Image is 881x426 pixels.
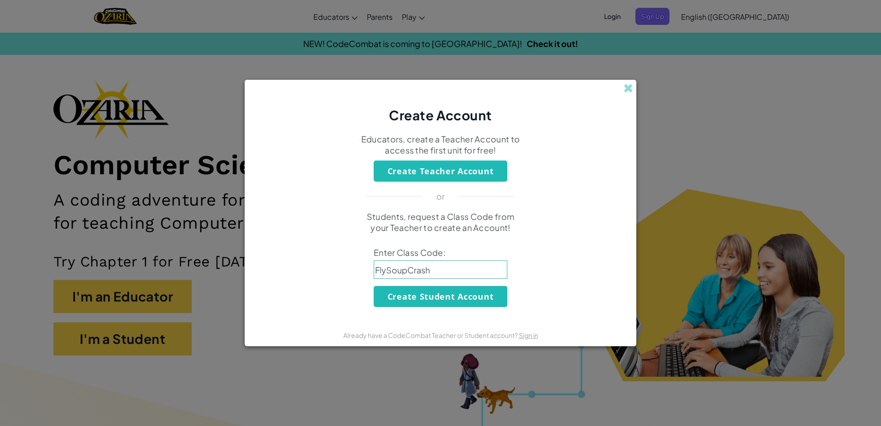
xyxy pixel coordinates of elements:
p: Educators, create a Teacher Account to access the first unit for free! [360,134,521,156]
p: or [436,191,445,202]
span: Create Account [389,107,492,123]
span: Already have a CodeCombat Teacher or Student account? [343,331,519,339]
p: Students, request a Class Code from your Teacher to create an Account! [360,211,521,233]
button: Create Student Account [374,286,507,307]
a: Sign in [519,331,538,339]
span: Enter Class Code: [374,247,507,258]
button: Create Teacher Account [374,160,507,182]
